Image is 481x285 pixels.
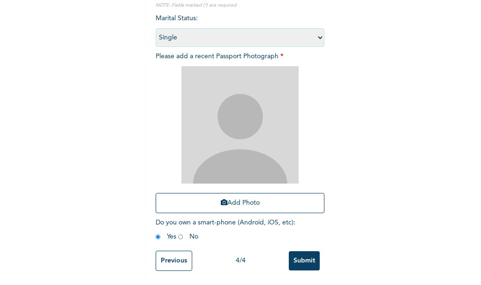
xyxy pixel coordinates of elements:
[181,66,299,184] img: Crop
[156,219,295,240] span: Do you own a smart-phone (Android, iOS, etc) : Yes No
[192,256,289,266] div: 4 / 4
[156,193,324,213] button: Add Photo
[156,2,324,9] p: NOTE: Fields marked (*) are required
[156,251,192,271] input: Previous
[289,251,320,270] input: Submit
[156,53,324,218] span: Please add a recent Passport Photograph
[156,15,324,41] span: Marital Status :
